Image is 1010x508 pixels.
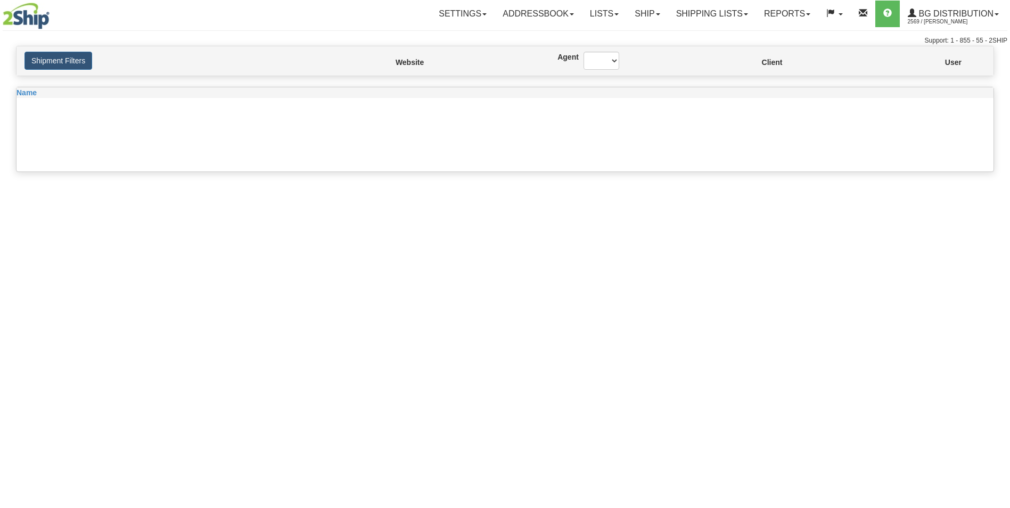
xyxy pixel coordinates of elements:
label: Website [396,57,400,68]
a: Ship [627,1,668,27]
button: Shipment Filters [24,52,92,70]
a: Lists [582,1,627,27]
span: BG Distribution [916,9,993,18]
a: Shipping lists [668,1,756,27]
img: logo2569.jpg [3,3,50,29]
label: Agent [557,52,568,62]
a: Addressbook [495,1,582,27]
label: Client [762,57,763,68]
div: Support: 1 - 855 - 55 - 2SHIP [3,36,1007,45]
a: Settings [431,1,495,27]
a: BG Distribution 2569 / [PERSON_NAME] [900,1,1007,27]
span: Name [17,88,37,97]
a: Reports [756,1,818,27]
span: 2569 / [PERSON_NAME] [908,17,988,27]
